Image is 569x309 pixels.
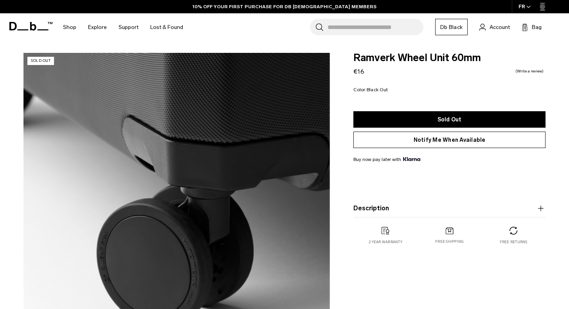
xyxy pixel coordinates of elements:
a: Db Black [435,19,468,35]
a: Lost & Found [150,13,183,41]
a: Shop [63,13,76,41]
p: Free returns [500,239,528,245]
a: Account [479,22,510,32]
a: Support [119,13,139,41]
span: Bag [532,23,542,31]
button: Notify Me When Available [353,132,546,148]
span: Account [490,23,510,31]
a: Explore [88,13,107,41]
p: Sold Out [27,57,54,65]
a: 10% OFF YOUR FIRST PURCHASE FOR DB [DEMOGRAPHIC_DATA] MEMBERS [193,3,376,10]
img: {"height" => 20, "alt" => "Klarna"} [403,157,420,161]
button: Bag [522,22,542,32]
p: Free shipping [435,239,464,244]
span: Black Out [367,87,388,92]
span: Buy now pay later with [353,156,420,163]
nav: Main Navigation [57,13,189,41]
legend: Color: [353,87,388,92]
a: Write a review [515,69,544,73]
p: 2 year warranty [369,239,402,245]
span: Ramverk Wheel Unit 60mm [353,53,546,63]
button: Description [353,204,546,213]
button: Sold Out [353,111,546,128]
span: €16 [353,68,364,75]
